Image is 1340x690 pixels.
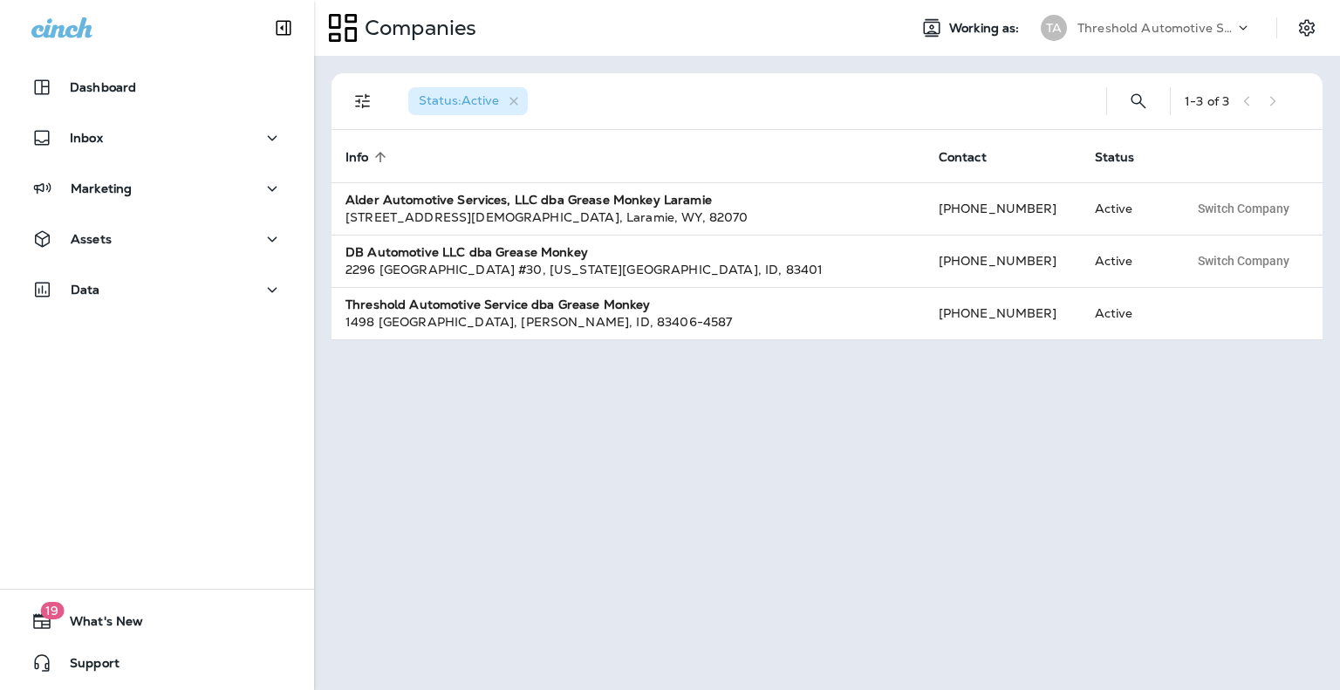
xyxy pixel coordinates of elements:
[1291,12,1323,44] button: Settings
[17,272,297,307] button: Data
[925,235,1081,287] td: [PHONE_NUMBER]
[1198,202,1289,215] span: Switch Company
[939,149,1009,165] span: Contact
[17,222,297,256] button: Assets
[345,313,911,331] div: 1498 [GEOGRAPHIC_DATA] , [PERSON_NAME] , ID , 83406-4587
[71,181,132,195] p: Marketing
[259,10,308,45] button: Collapse Sidebar
[17,646,297,680] button: Support
[939,150,987,165] span: Contact
[17,171,297,206] button: Marketing
[408,87,528,115] div: Status:Active
[1121,84,1156,119] button: Search Companies
[345,84,380,119] button: Filters
[345,149,392,165] span: Info
[1188,195,1299,222] button: Switch Company
[1081,235,1174,287] td: Active
[345,297,650,312] strong: Threshold Automotive Service dba Grease Monkey
[925,287,1081,339] td: [PHONE_NUMBER]
[70,80,136,94] p: Dashboard
[1041,15,1067,41] div: TA
[52,656,120,677] span: Support
[40,602,64,619] span: 19
[1185,94,1229,108] div: 1 - 3 of 3
[345,150,369,165] span: Info
[17,70,297,105] button: Dashboard
[1077,21,1234,35] p: Threshold Automotive Service dba Grease Monkey
[358,15,476,41] p: Companies
[345,261,911,278] div: 2296 [GEOGRAPHIC_DATA] #30 , [US_STATE][GEOGRAPHIC_DATA] , ID , 83401
[71,283,100,297] p: Data
[1095,150,1135,165] span: Status
[17,604,297,639] button: 19What's New
[70,131,103,145] p: Inbox
[1095,149,1158,165] span: Status
[345,192,712,208] strong: Alder Automotive Services, LLC dba Grease Monkey Laramie
[52,614,143,635] span: What's New
[1198,255,1289,267] span: Switch Company
[925,182,1081,235] td: [PHONE_NUMBER]
[419,92,499,108] span: Status : Active
[1081,182,1174,235] td: Active
[1188,248,1299,274] button: Switch Company
[345,244,588,260] strong: DB Automotive LLC dba Grease Monkey
[949,21,1023,36] span: Working as:
[1081,287,1174,339] td: Active
[71,232,112,246] p: Assets
[345,208,911,226] div: [STREET_ADDRESS][DEMOGRAPHIC_DATA] , Laramie , WY , 82070
[17,120,297,155] button: Inbox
